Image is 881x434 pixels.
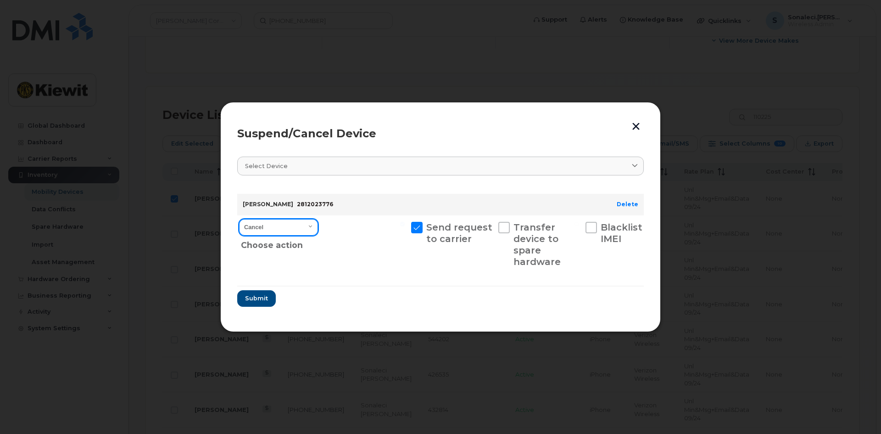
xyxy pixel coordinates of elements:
div: Suspend/Cancel Device [237,128,644,139]
span: 2812023776 [297,201,333,208]
input: Transfer device to spare hardware [487,222,492,226]
span: Transfer device to spare hardware [513,222,561,267]
a: Select device [237,157,644,175]
div: Choose action [241,235,318,252]
span: Select device [245,162,288,170]
button: Submit [237,290,276,307]
strong: [PERSON_NAME] [243,201,293,208]
span: Submit [245,294,268,303]
input: Blacklist IMEI [574,222,579,226]
span: Blacklist IMEI [601,222,642,244]
span: Send request to carrier [426,222,492,244]
input: Send request to carrier [400,222,405,226]
a: Delete [617,201,638,208]
iframe: Messenger Launcher [841,394,874,427]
